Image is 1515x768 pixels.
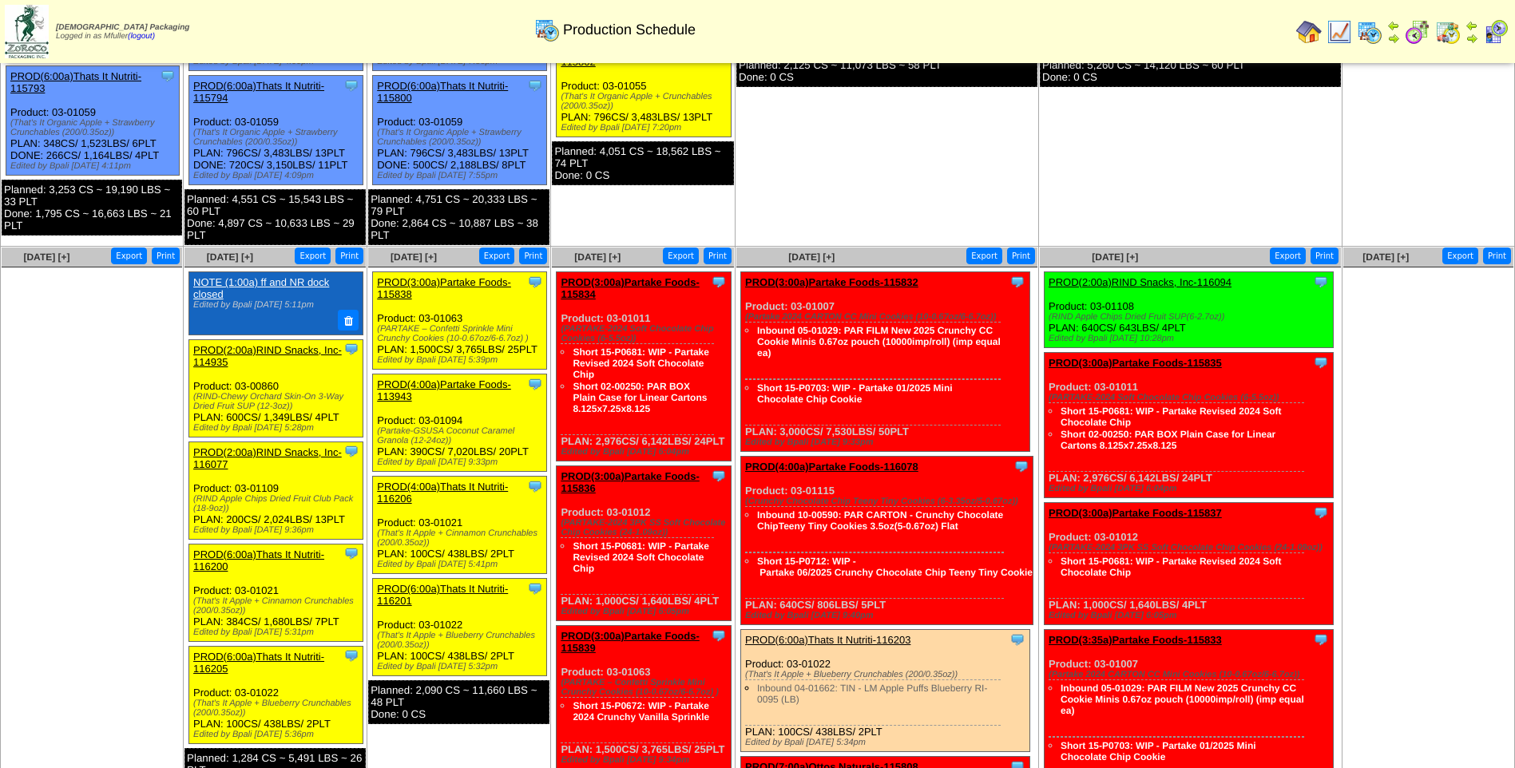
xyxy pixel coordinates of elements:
[1092,251,1138,263] a: [DATE] [+]
[663,247,699,264] button: Export
[1311,247,1339,264] button: Print
[527,580,543,596] img: Tooltip
[193,730,363,739] div: Edited by Bpali [DATE] 5:36pm
[189,441,363,539] div: Product: 03-01109 PLAN: 200CS / 2,024LBS / 13PLT
[745,312,1029,322] div: (Partake 2024 CARTON CC Mini Cookies (10-0.67oz/6-6.7oz))
[1045,503,1334,625] div: Product: 03-01012 PLAN: 1,000CS / 1,640LBS / 4PLT
[295,247,331,264] button: Export
[534,17,560,42] img: calendarprod.gif
[189,339,363,437] div: Product: 03-00860 PLAN: 600CS / 1,349LBS / 4PLT
[745,738,1029,747] div: Edited by Bpali [DATE] 5:34pm
[193,276,329,300] a: NOTE (1:00a) ff and NR dock closed
[193,128,363,147] div: (That's It Organic Apple + Strawberry Crunchables (200/0.35oz))
[377,80,508,104] a: PROD(6:00a)Thats It Nutriti-115800
[711,468,727,484] img: Tooltip
[1045,353,1334,498] div: Product: 03-01011 PLAN: 2,976CS / 6,142LBS / 24PLT
[10,70,141,94] a: PROD(6:00a)Thats It Nutriti-115793
[736,55,1037,87] div: Planned: 2,125 CS ~ 11,073 LBS ~ 58 PLT Done: 0 CS
[1049,334,1333,343] div: Edited by Bpali [DATE] 10:28pm
[1049,276,1231,288] a: PROD(2:00a)RIND Snacks, Inc-116094
[152,247,180,264] button: Print
[343,341,359,357] img: Tooltip
[6,66,180,176] div: Product: 03-01059 PLAN: 348CS / 1,523LBS / 6PLT DONE: 266CS / 1,164LBS / 4PLT
[1061,740,1256,762] a: Short 15-P0703: WIP - Partake 01/2025 Mini Chocolate Chip Cookie
[377,481,508,505] a: PROD(4:00a)Thats It Nutriti-116206
[10,118,179,137] div: (That's It Organic Apple + Strawberry Crunchables (200/0.35oz))
[561,678,731,697] div: (PARTAKE – Confetti Sprinkle Mini Crunchy Cookies (10-0.67oz/6-6.7oz) )
[557,466,732,621] div: Product: 03-01012 PLAN: 1,000CS / 1,640LBS / 4PLT
[561,755,731,765] div: Edited by Bpali [DATE] 9:34pm
[745,461,918,473] a: PROD(4:00a)Partake Foods-116078
[1007,247,1035,264] button: Print
[1061,429,1275,451] a: Short 02-00250: PAR BOX Plain Case for Linear Cartons 8.125x7.25x8.125
[1009,274,1025,290] img: Tooltip
[338,310,359,331] button: Delete Note
[741,630,1030,752] div: Product: 03-01022 PLAN: 100CS / 438LBS / 2PLT
[193,525,363,535] div: Edited by Bpali [DATE] 9:36pm
[557,40,732,137] div: Product: 03-01055 PLAN: 796CS / 3,483LBS / 13PLT
[56,23,189,41] span: Logged in as Mfuller
[23,251,69,263] a: [DATE] [+]
[1049,670,1333,679] div: (Partake 2024 CARTON CC Mini Cookies (10-0.67oz/6-6.7oz))
[527,77,543,93] img: Tooltip
[557,272,732,461] div: Product: 03-01011 PLAN: 2,976CS / 6,142LBS / 24PLT
[56,23,189,32] span: [DEMOGRAPHIC_DATA] Packaging
[1357,19,1382,45] img: calendarprod.gif
[343,443,359,459] img: Tooltip
[189,76,363,185] div: Product: 03-01059 PLAN: 796CS / 3,483LBS / 13PLT DONE: 720CS / 3,150LBS / 11PLT
[745,611,1033,620] div: Edited by Bpali [DATE] 9:40pm
[573,381,707,414] a: Short 02-00250: PAR BOX Plain Case for Linear Cartons 8.125x7.25x8.125
[704,247,732,264] button: Print
[377,426,546,445] div: (Partake-GSUSA Coconut Caramel Granola (12-24oz))
[1387,19,1400,32] img: arrowleft.gif
[368,680,549,724] div: Planned: 2,090 CS ~ 11,660 LBS ~ 48 PLT Done: 0 CS
[574,251,621,263] span: [DATE] [+]
[193,494,363,513] div: (RIND Apple Chips Dried Fruit Club Pack (18-9oz))
[1296,19,1322,45] img: home.gif
[1270,247,1306,264] button: Export
[741,272,1030,452] div: Product: 03-01007 PLAN: 3,000CS / 7,530LBS / 50PLT
[1435,19,1461,45] img: calendarinout.gif
[193,699,363,718] div: (That's It Apple + Blueberry Crunchables (200/0.35oz))
[563,22,696,38] span: Production Schedule
[377,583,508,607] a: PROD(6:00a)Thats It Nutriti-116201
[193,344,342,368] a: PROD(2:00a)RIND Snacks, Inc-114935
[561,324,731,343] div: (PARTAKE-2024 Soft Chocolate Chip Cookies (6-5.5oz))
[184,189,366,245] div: Planned: 4,551 CS ~ 15,543 LBS ~ 60 PLT Done: 4,897 CS ~ 10,633 LBS ~ 29 PLT
[193,627,363,637] div: Edited by Bpali [DATE] 5:31pm
[741,457,1033,625] div: Product: 03-01115 PLAN: 640CS / 806LBS / 5PLT
[1049,543,1333,552] div: (PARTAKE-2024 3PK SS Soft Chocolate Chip Cookies (24-1.09oz))
[1442,247,1478,264] button: Export
[745,437,1029,447] div: Edited by Bpali [DATE] 9:33pm
[1049,611,1333,620] div: Edited by Bpali [DATE] 6:05pm
[561,92,731,111] div: (That's It Organic Apple + Crunchables (200/0.35oz))
[189,646,363,743] div: Product: 03-01022 PLAN: 100CS / 438LBS / 2PLT
[561,607,731,616] div: Edited by Bpali [DATE] 6:05pm
[377,560,546,569] div: Edited by Bpali [DATE] 5:41pm
[552,141,734,185] div: Planned: 4,051 CS ~ 18,562 LBS ~ 74 PLT Done: 0 CS
[757,556,1033,578] a: Short 15-P0712: WIP ‐ Partake 06/2025 Crunchy Chocolate Chip Teeny Tiny Cookie
[1049,507,1222,519] a: PROD(3:00a)Partake Foods-115837
[1313,505,1329,521] img: Tooltip
[377,276,511,300] a: PROD(3:00a)Partake Foods-115838
[573,540,709,574] a: Short 15-P0681: WIP - Partake Revised 2024 Soft Chocolate Chip
[573,700,709,722] a: Short 15-P0672: WIP - Partake 2024 Crunchy Vanilla Sprinkle
[1313,274,1329,290] img: Tooltip
[1013,458,1029,474] img: Tooltip
[527,274,543,290] img: Tooltip
[745,670,1029,679] div: (That's It Apple + Blueberry Crunchables (200/0.35oz))
[561,276,699,300] a: PROD(3:00a)Partake Foods-115834
[193,446,342,470] a: PROD(2:00a)RIND Snacks, Inc-116077
[1362,251,1409,263] a: [DATE] [+]
[5,5,49,58] img: zoroco-logo-small.webp
[1061,556,1282,578] a: Short 15-P0681: WIP - Partake Revised 2024 Soft Chocolate Chip
[757,683,987,705] a: Inbound 04-01662: TIN - LM Apple Puffs Blueberry RI-0095 (LB)
[373,477,547,574] div: Product: 03-01021 PLAN: 100CS / 438LBS / 2PLT
[561,470,699,494] a: PROD(3:00a)Partake Foods-115836
[757,382,953,405] a: Short 15-P0703: WIP - Partake 01/2025 Mini Chocolate Chip Cookie
[377,128,546,147] div: (That's It Organic Apple + Strawberry Crunchables (200/0.35oz))
[1465,32,1478,45] img: arrowright.gif
[207,251,253,263] span: [DATE] [+]
[128,32,155,41] a: (logout)
[193,392,363,411] div: (RIND-Chewy Orchard Skin-On 3-Way Dried Fruit SUP (12-3oz))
